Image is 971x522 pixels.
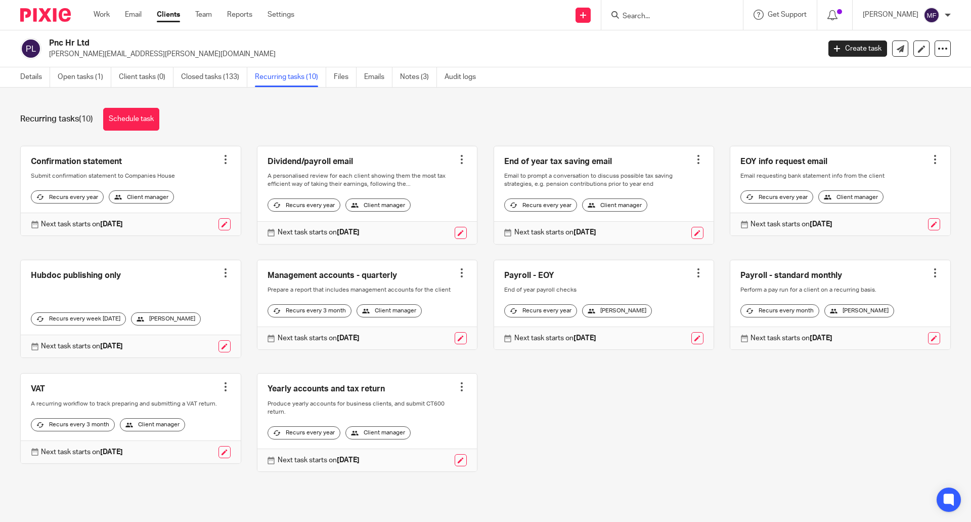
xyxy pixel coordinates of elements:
[824,304,894,317] div: [PERSON_NAME]
[195,10,212,20] a: Team
[41,219,123,229] p: Next task starts on
[337,457,360,464] strong: [DATE]
[337,335,360,342] strong: [DATE]
[863,10,918,20] p: [PERSON_NAME]
[768,11,807,18] span: Get Support
[514,333,596,343] p: Next task starts on
[810,335,832,342] strong: [DATE]
[268,304,351,317] div: Recurs every 3 month
[582,198,647,212] div: Client manager
[255,67,326,87] a: Recurring tasks (10)
[157,10,180,20] a: Clients
[345,426,411,439] div: Client manager
[41,341,123,351] p: Next task starts on
[31,190,104,204] div: Recurs every year
[20,67,50,87] a: Details
[504,198,577,212] div: Recurs every year
[514,227,596,237] p: Next task starts on
[278,333,360,343] p: Next task starts on
[504,304,577,317] div: Recurs every year
[400,67,437,87] a: Notes (3)
[268,198,340,212] div: Recurs every year
[49,49,813,59] p: [PERSON_NAME][EMAIL_ADDRESS][PERSON_NAME][DOMAIN_NAME]
[573,229,596,236] strong: [DATE]
[31,312,126,326] div: Recurs every week [DATE]
[818,190,884,204] div: Client manager
[131,312,201,326] div: [PERSON_NAME]
[810,221,832,228] strong: [DATE]
[181,67,247,87] a: Closed tasks (133)
[828,41,887,57] a: Create task
[278,227,360,237] p: Next task starts on
[357,304,422,317] div: Client manager
[94,10,110,20] a: Work
[573,335,596,342] strong: [DATE]
[49,38,660,49] h2: Pnc Hr Ltd
[227,10,252,20] a: Reports
[109,190,174,204] div: Client manager
[79,115,93,123] span: (10)
[278,455,360,465] p: Next task starts on
[345,198,411,212] div: Client manager
[337,229,360,236] strong: [DATE]
[268,426,340,439] div: Recurs every year
[740,190,813,204] div: Recurs every year
[582,304,652,317] div: [PERSON_NAME]
[923,7,940,23] img: svg%3E
[31,418,115,431] div: Recurs every 3 month
[445,67,483,87] a: Audit logs
[751,333,832,343] p: Next task starts on
[100,343,123,350] strong: [DATE]
[103,108,159,131] a: Schedule task
[334,67,357,87] a: Files
[364,67,392,87] a: Emails
[20,8,71,22] img: Pixie
[100,221,123,228] strong: [DATE]
[20,38,41,59] img: svg%3E
[100,449,123,456] strong: [DATE]
[125,10,142,20] a: Email
[751,219,832,229] p: Next task starts on
[41,447,123,457] p: Next task starts on
[20,114,93,125] h1: Recurring tasks
[58,67,111,87] a: Open tasks (1)
[119,67,173,87] a: Client tasks (0)
[622,12,713,21] input: Search
[268,10,294,20] a: Settings
[740,304,819,317] div: Recurs every month
[120,418,185,431] div: Client manager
